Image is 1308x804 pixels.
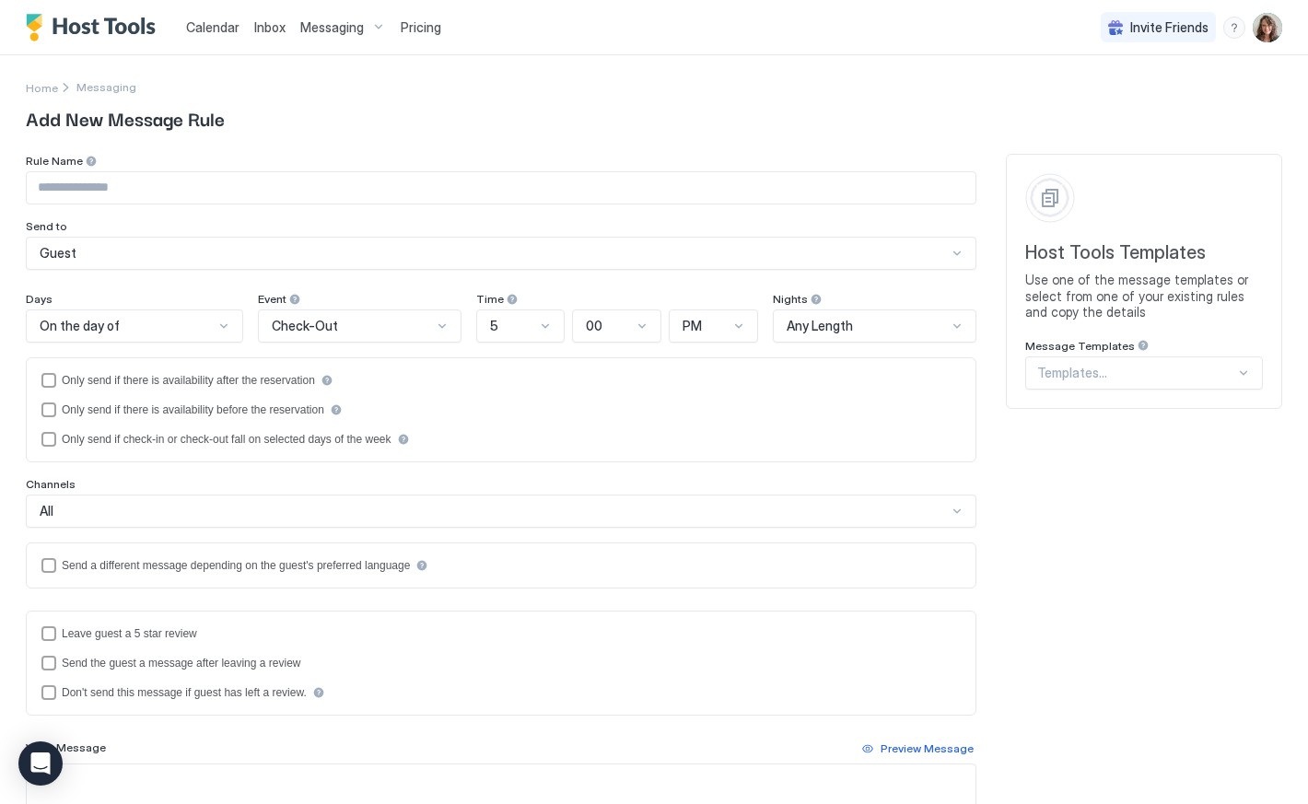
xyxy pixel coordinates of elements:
[26,104,1282,132] span: Add New Message Rule
[26,219,67,233] span: Send to
[27,172,975,204] input: Input Field
[18,741,63,786] div: Open Intercom Messenger
[62,559,410,572] div: Send a different message depending on the guest's preferred language
[258,292,286,306] span: Event
[186,19,239,35] span: Calendar
[62,374,315,387] div: Only send if there is availability after the reservation
[272,318,338,334] span: Check-Out
[859,738,976,760] button: Preview Message
[41,626,961,641] div: reviewEnabled
[26,740,106,754] span: Write Message
[1025,339,1135,353] span: Message Templates
[76,80,136,94] div: Breadcrumb
[683,318,702,334] span: PM
[26,477,76,491] span: Channels
[62,433,391,446] div: Only send if check-in or check-out fall on selected days of the week
[40,503,53,519] span: All
[40,318,120,334] span: On the day of
[26,77,58,97] div: Breadcrumb
[254,19,286,35] span: Inbox
[401,19,441,36] span: Pricing
[41,558,961,573] div: languagesEnabled
[26,154,83,168] span: Rule Name
[254,17,286,37] a: Inbox
[881,740,974,757] div: Preview Message
[1025,272,1263,320] span: Use one of the message templates or select from one of your existing rules and copy the details
[1025,241,1263,264] span: Host Tools Templates
[1130,19,1209,36] span: Invite Friends
[300,19,364,36] span: Messaging
[773,292,808,306] span: Nights
[40,245,76,262] span: Guest
[787,318,853,334] span: Any Length
[41,656,961,670] div: sendMessageAfterLeavingReview
[41,402,961,417] div: beforeReservation
[62,657,301,670] div: Send the guest a message after leaving a review
[26,81,58,95] span: Home
[62,403,324,416] div: Only send if there is availability before the reservation
[1253,13,1282,42] div: User profile
[62,686,307,699] div: Don't send this message if guest has left a review.
[476,292,504,306] span: Time
[1223,17,1245,39] div: menu
[41,432,961,447] div: isLimited
[41,685,961,700] div: disableMessageAfterReview
[490,318,498,334] span: 5
[26,292,53,306] span: Days
[186,17,239,37] a: Calendar
[41,373,961,388] div: afterReservation
[26,77,58,97] a: Home
[76,80,136,94] span: Messaging
[586,318,602,334] span: 00
[62,627,197,640] div: Leave guest a 5 star review
[26,14,164,41] a: Host Tools Logo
